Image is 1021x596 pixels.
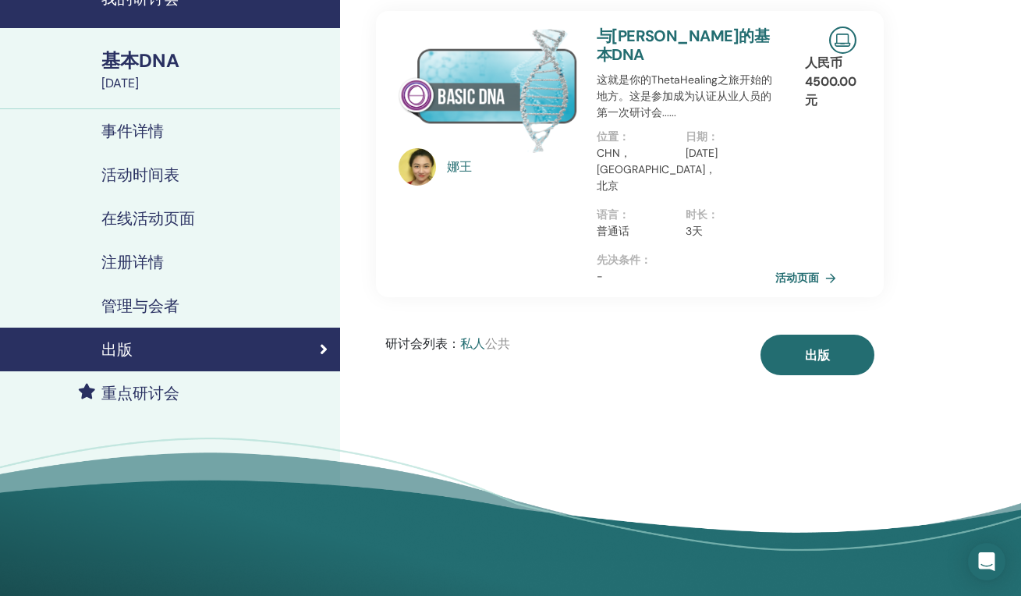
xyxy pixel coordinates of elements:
[760,335,874,375] button: 出版
[597,145,677,194] p: CHN，[GEOGRAPHIC_DATA]，北京
[101,74,331,93] div: [DATE]
[101,48,331,74] div: 基本DNA
[101,384,179,403] h4: 重点研讨会
[447,158,581,176] a: 娜王
[805,347,830,364] span: 出版
[686,129,766,145] p: 日期 ：
[597,129,677,145] p: 位置 ：
[385,335,460,352] span: 研讨会列表 ：
[101,253,164,271] h4: 注册详情
[447,158,581,176] div: 娜 王
[686,223,766,239] p: 3天
[399,148,436,186] img: default.jpg
[460,335,485,352] span: 私人
[101,165,179,184] h4: 活动时间表
[101,340,133,359] h4: 出版
[101,209,195,228] h4: 在线活动页面
[399,27,577,153] img: 基本DNA
[101,296,179,315] h4: 管理与会者
[775,266,842,289] a: 活动页面
[805,54,856,110] p: 人民币 4500.00元
[597,26,769,65] a: 与[PERSON_NAME]的基本DNA
[597,223,677,239] p: 普通话
[485,335,510,352] span: 公共
[829,27,856,54] img: 在线直播研讨会
[968,543,1005,580] div: 打开对讲信使
[597,252,775,268] p: 先决条件 ：
[92,48,340,93] a: 基本DNA[DATE]
[686,207,766,223] p: 时长 ：
[597,207,677,223] p: 语言：
[597,72,775,121] p: 这就是你的ThetaHealing之旅开始的地方。这是参加成为认证从业人员的第一次研讨会......
[597,268,775,285] p: -
[686,145,766,161] p: [DATE]
[101,122,164,140] h4: 事件详情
